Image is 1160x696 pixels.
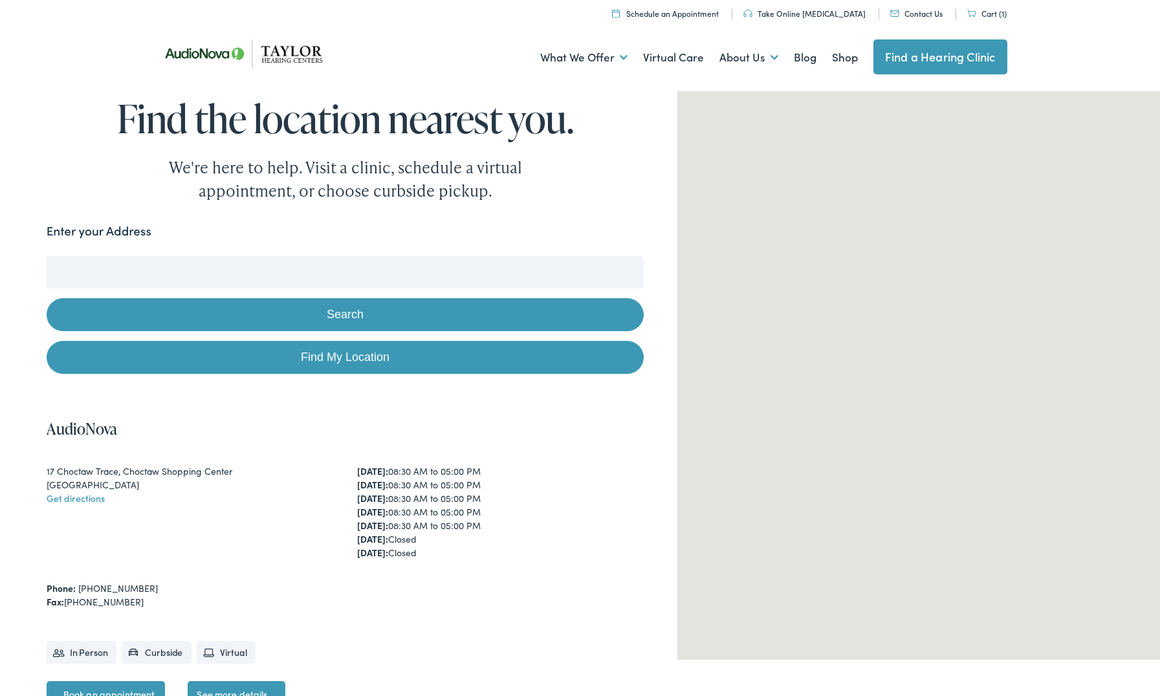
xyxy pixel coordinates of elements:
[47,341,644,374] a: Find My Location
[853,374,884,405] div: AudioNova
[643,34,704,82] a: Virtual Care
[47,222,151,241] label: Enter your Address
[357,464,644,560] div: 08:30 AM to 05:00 PM 08:30 AM to 05:00 PM 08:30 AM to 05:00 PM 08:30 AM to 05:00 PM 08:30 AM to 0...
[357,505,388,518] strong: [DATE]:
[47,582,76,594] strong: Phone:
[197,641,256,664] li: Virtual
[47,464,333,478] div: 17 Choctaw Trace, Choctaw Shopping Center
[873,39,1007,74] a: Find a Hearing Clinic
[1029,341,1060,372] div: Taylor Hearing Centers by AudioNova
[47,492,105,505] a: Get directions
[78,582,158,594] a: [PHONE_NUMBER]
[47,478,333,492] div: [GEOGRAPHIC_DATA]
[967,8,1007,19] a: Cart (1)
[794,34,816,82] a: Blog
[831,349,862,380] div: AudioNova
[122,641,192,664] li: Curbside
[47,595,64,608] strong: Fax:
[944,345,975,376] div: AudioNova
[780,330,811,361] div: AudioNova
[890,8,943,19] a: Contact Us
[47,298,644,331] button: Search
[832,34,858,82] a: Shop
[899,331,930,362] div: AudioNova
[357,464,388,477] strong: [DATE]:
[791,360,822,391] div: AudioNova
[612,9,620,17] img: utility icon
[788,347,819,378] div: AudioNova
[47,256,644,288] input: Enter your address or zip code
[138,156,553,202] div: We're here to help. Visit a clinic, schedule a virtual appointment, or choose curbside pickup.
[47,641,117,664] li: In Person
[357,492,388,505] strong: [DATE]:
[927,339,958,370] div: AudioNova
[357,546,388,559] strong: [DATE]:
[743,10,752,17] img: utility icon
[540,34,628,82] a: What We Offer
[967,9,976,17] img: utility icon
[890,10,899,17] img: utility icon
[47,418,117,439] a: AudioNova
[780,387,811,418] div: AudioNova
[47,97,644,140] h1: Find the location nearest you.
[357,532,388,545] strong: [DATE]:
[719,34,778,82] a: About Us
[778,357,809,388] div: AudioNova
[612,8,719,19] a: Schedule an Appointment
[357,478,388,491] strong: [DATE]:
[743,8,866,19] a: Take Online [MEDICAL_DATA]
[1028,351,1059,382] div: Taylor Hearing Centers by AudioNova
[805,332,836,364] div: AudioNova
[47,595,644,609] div: [PHONE_NUMBER]
[357,519,388,532] strong: [DATE]:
